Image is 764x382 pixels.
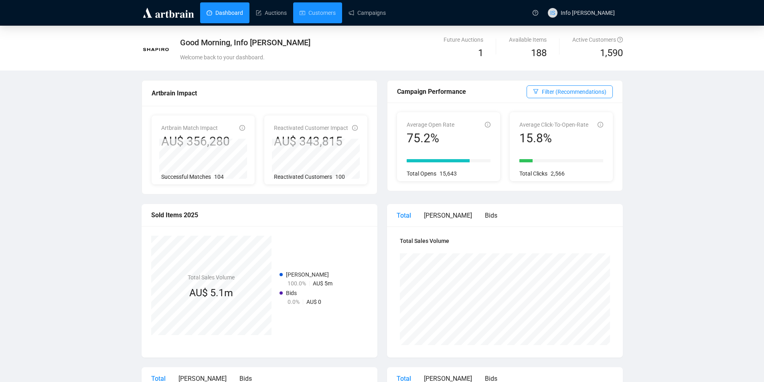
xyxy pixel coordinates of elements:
span: info-circle [239,125,245,131]
h4: Total Sales Volume [400,236,610,245]
span: Bids [286,290,297,296]
span: Artbrain Match Impact [161,125,218,131]
span: 0.0% [288,299,300,305]
img: logo [142,6,195,19]
span: Total Opens [407,170,436,177]
div: 15.8% [519,131,588,146]
div: AU$ 343,815 [274,134,348,149]
button: Filter (Recommendations) [527,85,613,98]
span: Info [PERSON_NAME] [561,10,615,16]
span: 188 [531,47,547,59]
span: question-circle [533,10,538,16]
span: IS [550,8,555,17]
span: 2,566 [551,170,565,177]
div: Sold Items 2025 [151,210,368,220]
span: Reactivated Customers [274,174,332,180]
span: info-circle [598,122,603,127]
span: [PERSON_NAME] [286,271,329,278]
div: 75.2% [407,131,454,146]
a: Auctions [256,2,287,23]
span: AU$ 5.1m [189,287,233,299]
span: info-circle [352,125,358,131]
span: info-circle [485,122,490,127]
span: Reactivated Customer Impact [274,125,348,131]
h4: Total Sales Volume [188,273,235,282]
a: Campaigns [349,2,386,23]
div: Artbrain Impact [152,88,367,98]
div: Good Morning, Info [PERSON_NAME] [180,37,460,48]
span: question-circle [617,37,623,42]
span: Average Open Rate [407,121,454,128]
a: Customers [300,2,336,23]
a: Dashboard [207,2,243,23]
span: Filter (Recommendations) [542,87,606,96]
div: Future Auctions [444,35,483,44]
div: [PERSON_NAME] [424,210,472,220]
span: filter [533,89,539,94]
span: 1 [478,47,483,59]
img: 1743690364768-453484.png [142,36,170,64]
div: Welcome back to your dashboard. [180,53,460,62]
div: Available Items [509,35,547,44]
span: 104 [214,174,224,180]
span: Total Clicks [519,170,547,177]
div: Campaign Performance [397,87,527,97]
div: AU$ 356,280 [161,134,230,149]
span: 100.0% [288,280,306,287]
span: Successful Matches [161,174,211,180]
span: AU$ 5m [313,280,332,287]
span: AU$ 0 [306,299,321,305]
span: 15,643 [440,170,457,177]
span: Average Click-To-Open-Rate [519,121,588,128]
span: 1,590 [600,46,623,61]
div: Total [397,210,411,220]
div: Bids [485,210,497,220]
span: Active Customers [572,36,623,43]
span: 100 [335,174,345,180]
